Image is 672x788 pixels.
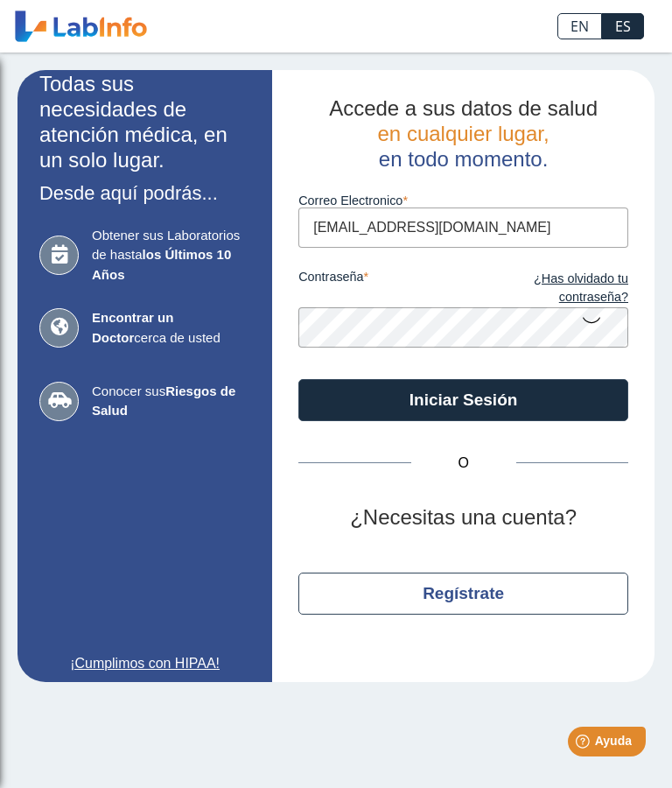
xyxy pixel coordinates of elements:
button: Regístrate [298,573,628,615]
h3: Desde aquí podrás... [39,182,250,204]
label: Correo Electronico [298,193,628,208]
button: Iniciar Sesión [298,379,628,421]
span: Obtener sus Laboratorios de hasta [92,226,250,285]
span: en todo momento. [379,147,548,171]
span: en cualquier lugar, [378,122,549,145]
span: Conocer sus [92,382,250,421]
a: ¡Cumplimos con HIPAA! [39,653,250,674]
b: los Últimos 10 Años [92,247,231,282]
iframe: Help widget launcher [516,720,653,769]
a: ¿Has olvidado tu contraseña? [464,270,628,307]
h2: Todas sus necesidades de atención médica, en un solo lugar. [39,72,250,172]
h2: ¿Necesitas una cuenta? [298,505,628,531]
b: Encontrar un Doctor [92,310,173,345]
span: cerca de usted [92,308,250,348]
span: O [411,453,516,474]
a: EN [557,13,602,39]
label: contraseña [298,270,463,307]
a: ES [602,13,644,39]
span: Accede a sus datos de salud [329,96,598,120]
